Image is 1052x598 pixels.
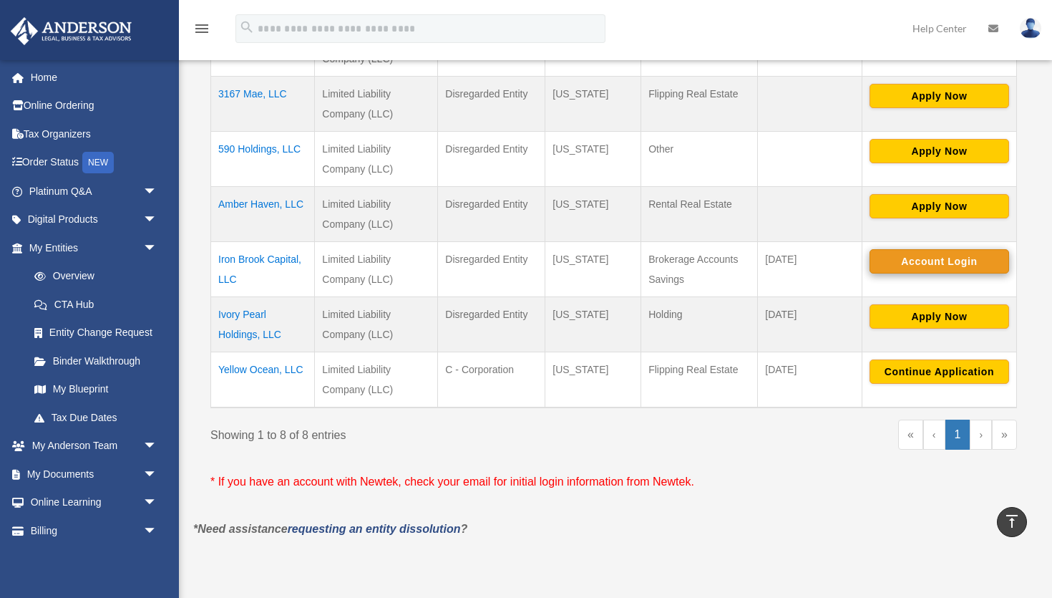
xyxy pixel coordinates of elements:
[20,347,172,375] a: Binder Walkthrough
[315,296,438,352] td: Limited Liability Company (LLC)
[641,76,758,131] td: Flipping Real Estate
[315,186,438,241] td: Limited Liability Company (LLC)
[210,420,603,445] div: Showing 1 to 8 of 8 entries
[970,420,992,450] a: Next
[288,523,461,535] a: requesting an entity dissolution
[315,352,438,407] td: Limited Liability Company (LLC)
[1003,513,1021,530] i: vertical_align_top
[438,186,545,241] td: Disregarded Entity
[10,233,172,262] a: My Entitiesarrow_drop_down
[1020,18,1041,39] img: User Pic
[870,194,1009,218] button: Apply Now
[20,403,172,432] a: Tax Due Dates
[143,460,172,489] span: arrow_drop_down
[438,76,545,131] td: Disregarded Entity
[641,241,758,296] td: Brokerage Accounts Savings
[545,76,641,131] td: [US_STATE]
[870,360,1009,384] button: Continue Application
[6,17,136,45] img: Anderson Advisors Platinum Portal
[193,25,210,37] a: menu
[143,233,172,263] span: arrow_drop_down
[758,352,862,407] td: [DATE]
[758,296,862,352] td: [DATE]
[10,92,179,120] a: Online Ordering
[10,460,179,488] a: My Documentsarrow_drop_down
[438,296,545,352] td: Disregarded Entity
[315,76,438,131] td: Limited Liability Company (LLC)
[10,120,179,148] a: Tax Organizers
[82,152,114,173] div: NEW
[193,523,467,535] em: *Need assistance ?
[10,63,179,92] a: Home
[20,290,172,319] a: CTA Hub
[143,177,172,206] span: arrow_drop_down
[923,420,945,450] a: Previous
[641,352,758,407] td: Flipping Real Estate
[870,255,1009,266] a: Account Login
[758,241,862,296] td: [DATE]
[10,206,179,234] a: Digital Productsarrow_drop_down
[997,507,1027,537] a: vertical_align_top
[545,296,641,352] td: [US_STATE]
[193,20,210,37] i: menu
[10,488,179,517] a: Online Learningarrow_drop_down
[211,352,315,407] td: Yellow Ocean, LLC
[641,186,758,241] td: Rental Real Estate
[438,352,545,407] td: C - Corporation
[10,516,179,545] a: Billingarrow_drop_down
[992,420,1017,450] a: Last
[210,472,1017,492] p: * If you have an account with Newtek, check your email for initial login information from Newtek.
[20,262,165,291] a: Overview
[898,420,923,450] a: First
[211,296,315,352] td: Ivory Pearl Holdings, LLC
[20,319,172,347] a: Entity Change Request
[438,131,545,186] td: Disregarded Entity
[315,241,438,296] td: Limited Liability Company (LLC)
[211,76,315,131] td: 3167 Mae, LLC
[870,84,1009,108] button: Apply Now
[945,420,970,450] a: 1
[545,131,641,186] td: [US_STATE]
[143,432,172,461] span: arrow_drop_down
[211,131,315,186] td: 590 Holdings, LLC
[10,148,179,178] a: Order StatusNEW
[143,206,172,235] span: arrow_drop_down
[315,131,438,186] td: Limited Liability Company (LLC)
[438,241,545,296] td: Disregarded Entity
[641,131,758,186] td: Other
[10,545,179,574] a: Events Calendar
[870,249,1009,274] button: Account Login
[545,352,641,407] td: [US_STATE]
[143,516,172,546] span: arrow_drop_down
[20,375,172,404] a: My Blueprint
[239,19,255,35] i: search
[545,241,641,296] td: [US_STATE]
[143,488,172,518] span: arrow_drop_down
[211,186,315,241] td: Amber Haven, LLC
[641,296,758,352] td: Holding
[870,139,1009,163] button: Apply Now
[545,186,641,241] td: [US_STATE]
[10,432,179,460] a: My Anderson Teamarrow_drop_down
[870,304,1009,329] button: Apply Now
[10,177,179,206] a: Platinum Q&Aarrow_drop_down
[211,241,315,296] td: Iron Brook Capital, LLC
